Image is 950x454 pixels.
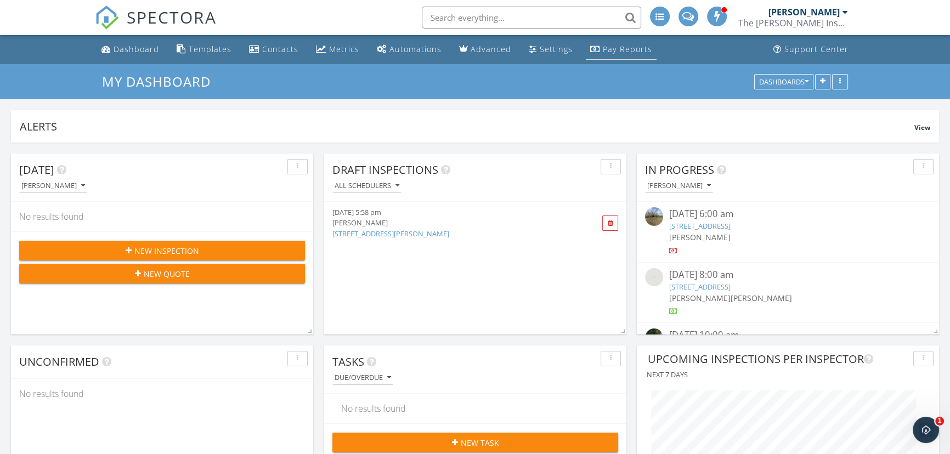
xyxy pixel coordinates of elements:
[524,39,577,60] a: Settings
[335,182,399,190] div: All schedulers
[102,72,220,90] a: My Dashboard
[19,354,99,369] span: Unconfirmed
[738,18,848,29] div: The Wells Inspection Group LLC
[769,39,853,60] a: Support Center
[759,78,808,86] div: Dashboards
[540,44,573,54] div: Settings
[768,7,840,18] div: [PERSON_NAME]
[332,162,438,177] span: Draft Inspections
[754,74,813,89] button: Dashboards
[645,207,931,256] a: [DATE] 6:00 am [STREET_ADDRESS] [PERSON_NAME]
[669,293,730,303] span: [PERSON_NAME]
[603,44,652,54] div: Pay Reports
[645,268,931,317] a: [DATE] 8:00 am [STREET_ADDRESS] [PERSON_NAME][PERSON_NAME]
[95,5,119,30] img: The Best Home Inspection Software - Spectora
[95,15,217,38] a: SPECTORA
[645,162,714,177] span: In Progress
[647,182,711,190] div: [PERSON_NAME]
[422,7,641,29] input: Search everything...
[189,44,231,54] div: Templates
[913,417,939,443] iframe: Intercom live chat
[333,394,618,423] div: No results found
[11,202,313,231] div: No results found
[332,433,618,452] button: New Task
[645,179,713,194] button: [PERSON_NAME]
[461,437,499,449] span: New Task
[335,374,391,382] div: Due/Overdue
[19,162,54,177] span: [DATE]
[245,39,303,60] a: Contacts
[332,179,402,194] button: All schedulers
[332,371,393,385] button: Due/Overdue
[329,44,359,54] div: Metrics
[669,232,730,242] span: [PERSON_NAME]
[669,268,907,282] div: [DATE] 8:00 am
[19,241,305,260] button: New Inspection
[20,119,914,134] div: Alerts
[332,207,570,218] div: [DATE] 5:58 pm
[389,44,442,54] div: Automations
[372,39,446,60] a: Automations (Advanced)
[11,379,313,408] div: No results found
[262,44,298,54] div: Contacts
[914,123,930,132] span: View
[669,328,907,342] div: [DATE] 10:00 am
[332,207,570,239] a: [DATE] 5:58 pm [PERSON_NAME] [STREET_ADDRESS][PERSON_NAME]
[586,39,657,60] a: Pay Reports
[669,282,730,292] a: [STREET_ADDRESS]
[648,351,909,367] div: Upcoming Inspections Per Inspector
[144,268,190,280] span: New Quote
[645,328,663,347] img: streetview
[19,179,87,194] button: [PERSON_NAME]
[172,39,236,60] a: Templates
[455,39,516,60] a: Advanced
[471,44,511,54] div: Advanced
[669,221,730,231] a: [STREET_ADDRESS]
[19,264,305,283] button: New Quote
[645,207,663,225] img: streetview
[935,417,944,425] span: 1
[332,229,449,239] a: [STREET_ADDRESS][PERSON_NAME]
[645,328,931,377] a: [DATE] 10:00 am [STREET_ADDRESS] [PERSON_NAME][PERSON_NAME]
[134,245,199,257] span: New Inspection
[21,182,85,190] div: [PERSON_NAME]
[114,44,159,54] div: Dashboard
[97,39,163,60] a: Dashboard
[669,207,907,221] div: [DATE] 6:00 am
[730,293,791,303] span: [PERSON_NAME]
[312,39,364,60] a: Metrics
[784,44,849,54] div: Support Center
[645,268,663,286] img: streetview
[332,218,570,228] div: [PERSON_NAME]
[127,5,217,29] span: SPECTORA
[332,354,364,369] span: Tasks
